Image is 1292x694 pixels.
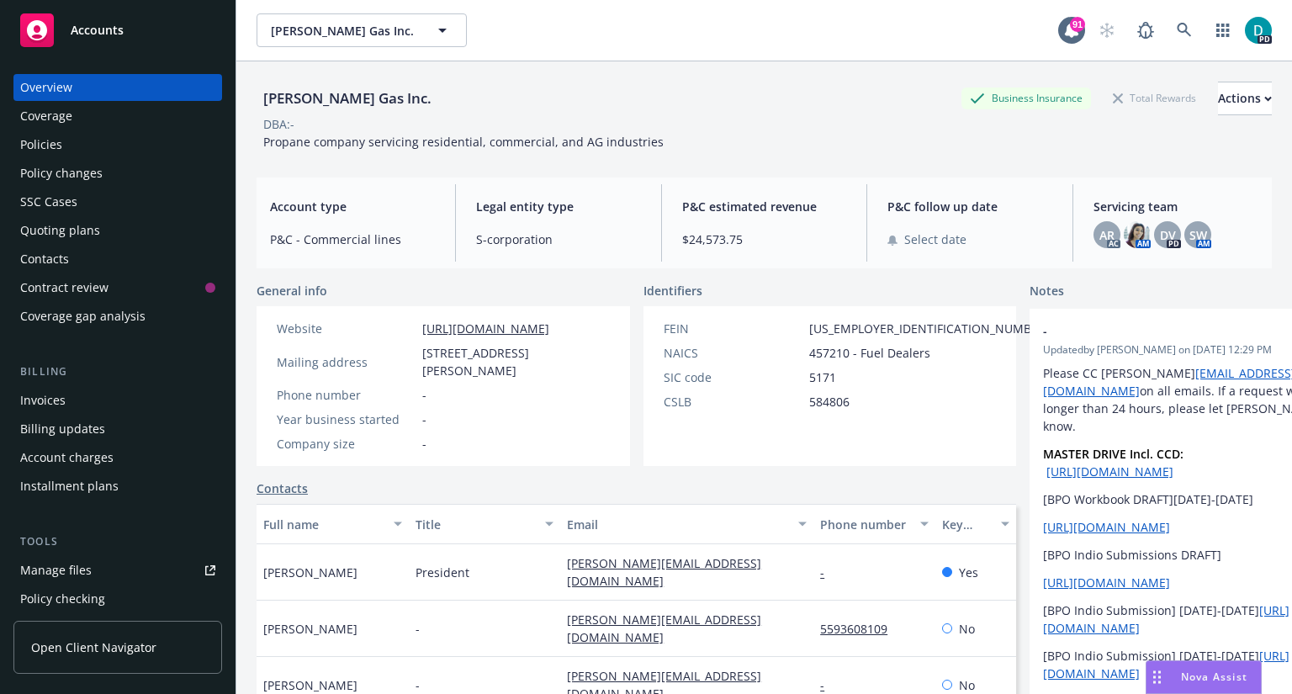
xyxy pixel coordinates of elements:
div: Contacts [20,246,69,273]
div: Phone number [820,516,909,533]
div: 91 [1070,17,1085,32]
div: Account charges [20,444,114,471]
span: 5171 [809,368,836,386]
span: President [416,564,469,581]
a: [PERSON_NAME][EMAIL_ADDRESS][DOMAIN_NAME] [567,612,761,645]
div: SSC Cases [20,188,77,215]
div: Billing updates [20,416,105,442]
a: Manage files [13,557,222,584]
span: - [422,435,426,453]
div: Coverage [20,103,72,130]
div: Full name [263,516,384,533]
div: DBA: - [263,115,294,133]
a: Quoting plans [13,217,222,244]
button: Key contact [935,504,1016,544]
span: Identifiers [643,282,702,299]
strong: MASTER DRIVE Incl. CCD: [1043,446,1183,462]
span: 584806 [809,393,850,411]
div: Actions [1218,82,1272,114]
div: Billing [13,363,222,380]
a: - [820,677,838,693]
div: Company size [277,435,416,453]
span: - [1043,322,1292,340]
span: [PERSON_NAME] [263,676,357,694]
button: Full name [257,504,409,544]
a: Coverage [13,103,222,130]
a: Policy changes [13,160,222,187]
span: P&C follow up date [887,198,1052,215]
a: [PERSON_NAME][EMAIL_ADDRESS][DOMAIN_NAME] [567,555,761,589]
span: 457210 - Fuel Dealers [809,344,930,362]
span: - [422,386,426,404]
a: [URL][DOMAIN_NAME] [1046,464,1173,479]
span: [PERSON_NAME] [263,564,357,581]
div: Phone number [277,386,416,404]
div: Invoices [20,387,66,414]
a: - [820,564,838,580]
div: Policy checking [20,585,105,612]
div: Quoting plans [20,217,100,244]
div: Coverage gap analysis [20,303,146,330]
div: Drag to move [1146,661,1168,693]
a: Search [1168,13,1201,47]
a: 5593608109 [820,621,901,637]
div: Mailing address [277,353,416,371]
button: Actions [1218,82,1272,115]
span: S-corporation [476,230,641,248]
a: Coverage gap analysis [13,303,222,330]
a: [URL][DOMAIN_NAME] [1043,575,1170,591]
a: Overview [13,74,222,101]
span: [STREET_ADDRESS][PERSON_NAME] [422,344,610,379]
button: Nova Assist [1146,660,1262,694]
a: Billing updates [13,416,222,442]
button: Email [560,504,813,544]
span: P&C - Commercial lines [270,230,435,248]
span: DV [1160,226,1176,244]
span: Account type [270,198,435,215]
span: [PERSON_NAME] [263,620,357,638]
a: Policy checking [13,585,222,612]
div: CSLB [664,393,802,411]
span: - [422,411,426,428]
div: Year business started [277,411,416,428]
span: P&C estimated revenue [682,198,847,215]
span: Notes [1030,282,1064,302]
div: Tools [13,533,222,550]
span: [PERSON_NAME] Gas Inc. [271,22,416,40]
span: [US_EMPLOYER_IDENTIFICATION_NUMBER] [809,320,1050,337]
span: $24,573.75 [682,230,847,248]
div: [PERSON_NAME] Gas Inc. [257,87,438,109]
button: Title [409,504,561,544]
span: Open Client Navigator [31,638,156,656]
span: Propane company servicing residential, commercial, and AG industries [263,134,664,150]
div: Total Rewards [1104,87,1205,109]
a: [URL][DOMAIN_NAME] [1043,519,1170,535]
div: Policies [20,131,62,158]
span: Accounts [71,24,124,37]
a: Contacts [13,246,222,273]
a: [URL][DOMAIN_NAME] [422,321,549,336]
button: Phone number [813,504,935,544]
span: Servicing team [1093,198,1258,215]
span: SW [1189,226,1207,244]
a: Accounts [13,7,222,54]
div: Email [567,516,788,533]
div: Manage files [20,557,92,584]
span: General info [257,282,327,299]
span: No [959,676,975,694]
img: photo [1124,221,1151,248]
a: Switch app [1206,13,1240,47]
span: No [959,620,975,638]
button: [PERSON_NAME] Gas Inc. [257,13,467,47]
span: AR [1099,226,1115,244]
div: Installment plans [20,473,119,500]
a: Installment plans [13,473,222,500]
a: Report a Bug [1129,13,1162,47]
div: Business Insurance [961,87,1091,109]
a: Contacts [257,479,308,497]
div: Website [277,320,416,337]
span: - [416,676,420,694]
span: - [416,620,420,638]
div: Contract review [20,274,109,301]
span: Nova Assist [1181,670,1247,684]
